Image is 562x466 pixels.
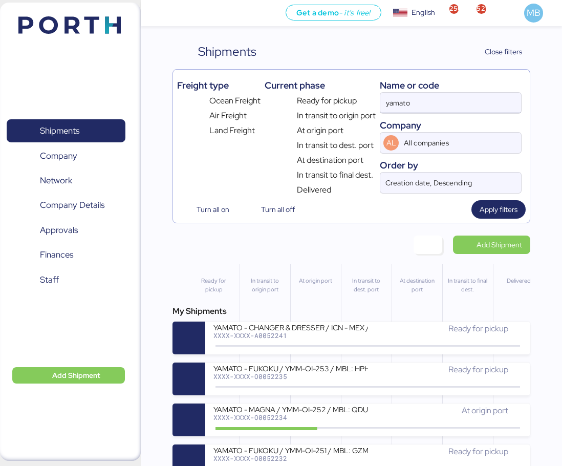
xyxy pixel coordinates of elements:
a: Staff [7,268,125,292]
a: Approvals [7,219,125,242]
div: Shipments [198,43,256,61]
span: At destination port [297,154,363,166]
span: Ready for pickup [448,446,508,457]
button: Turn all on [177,200,237,219]
span: Shipments [40,123,79,138]
div: Name or code [380,78,522,92]
span: Company Details [40,198,104,213]
button: Close filters [464,43,531,61]
div: XXXX-XXXX-O0052235 [213,373,368,380]
div: YAMATO - FUKOKU / YMM-OI-251 / MBL: GZMZL25042855 / HBL: YILGZS0018830 / LCL [213,446,368,454]
span: In transit to final dest. [297,169,373,181]
span: Land Freight [209,124,255,137]
span: Ready for pickup [448,364,508,375]
div: In transit to final dest. [447,277,488,294]
div: YAMATO - MAGNA / YMM-OI-252 / MBL: QDUC25091224 / HBL: QDUC25091224 / LCL [213,405,368,413]
span: In transit to dest. port [297,139,374,152]
div: Ready for pickup [193,277,235,294]
span: Close filters [485,46,522,58]
button: Turn all off [242,200,303,219]
div: Current phase [265,78,376,92]
a: Network [7,169,125,193]
input: AL [402,133,492,153]
div: My Shipments [172,305,531,317]
div: Delivered [498,277,539,285]
a: Company [7,144,125,167]
span: In transit to origin port [297,110,376,122]
div: XXXX-XXXX-O0052232 [213,455,368,462]
span: Ready for pickup [297,95,357,107]
span: Add Shipment [477,239,522,251]
div: English [412,7,435,18]
span: Ready for pickup [448,323,508,334]
a: Shipments [7,119,125,143]
div: YAMATO - CHANGER & DRESSER / ICN - MEX / YMM-AI-216 [213,323,368,331]
div: XXXX-XXXX-A0052241 [213,332,368,339]
div: In transit to dest. port [345,277,387,294]
span: Turn all off [261,203,295,216]
div: In transit to origin port [244,277,286,294]
span: Turn all on [197,203,229,216]
span: At origin port [462,405,508,416]
div: Company [380,118,522,132]
div: YAMATO - FUKOKU / YMM-OI-253 / MBL: HPH/ZLO/09411 / HBL: YLVHS5082825 / LCL [213,364,368,372]
div: Order by [380,158,522,172]
span: Network [40,173,72,188]
a: Add Shipment [453,236,530,254]
span: Air Freight [209,110,247,122]
div: At destination port [396,277,438,294]
span: At origin port [297,124,343,137]
button: Apply filters [471,200,526,219]
a: Finances [7,243,125,267]
div: At origin port [295,277,336,285]
span: Company [40,149,77,163]
span: Add Shipment [52,369,100,382]
span: MB [527,6,541,19]
div: XXXX-XXXX-O0052234 [213,414,368,421]
a: Company Details [7,194,125,217]
span: Staff [40,272,59,287]
button: Add Shipment [12,367,125,384]
span: Ocean Freight [209,95,261,107]
span: AL [386,137,396,149]
span: Finances [40,247,73,262]
span: Delivered [297,184,331,196]
button: Menu [147,5,164,22]
span: Apply filters [480,203,517,216]
span: Approvals [40,223,78,238]
div: Freight type [177,78,261,92]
